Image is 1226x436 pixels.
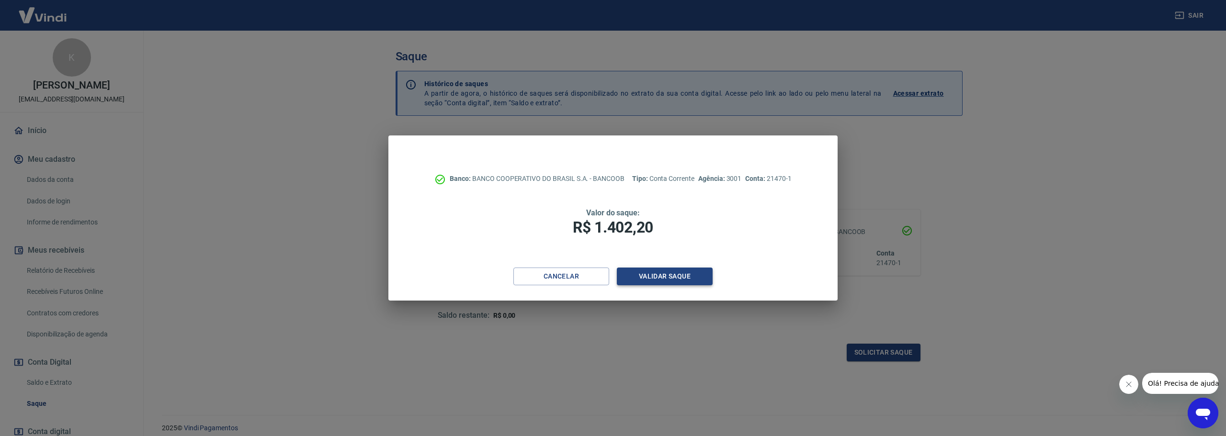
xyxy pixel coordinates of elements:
[698,175,727,182] span: Agência:
[1142,373,1218,394] iframe: Mensagem da empresa
[1119,375,1138,394] iframe: Fechar mensagem
[745,175,767,182] span: Conta:
[450,174,624,184] p: BANCO COOPERATIVO DO BRASIL S.A. - BANCOOB
[513,268,609,285] button: Cancelar
[632,174,694,184] p: Conta Corrente
[573,218,653,236] span: R$ 1.402,20
[698,174,741,184] p: 3001
[450,175,472,182] span: Banco:
[632,175,649,182] span: Tipo:
[586,208,640,217] span: Valor do saque:
[745,174,791,184] p: 21470-1
[617,268,713,285] button: Validar saque
[1188,398,1218,428] iframe: Botão para abrir a janela de mensagens
[6,7,80,14] span: Olá! Precisa de ajuda?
